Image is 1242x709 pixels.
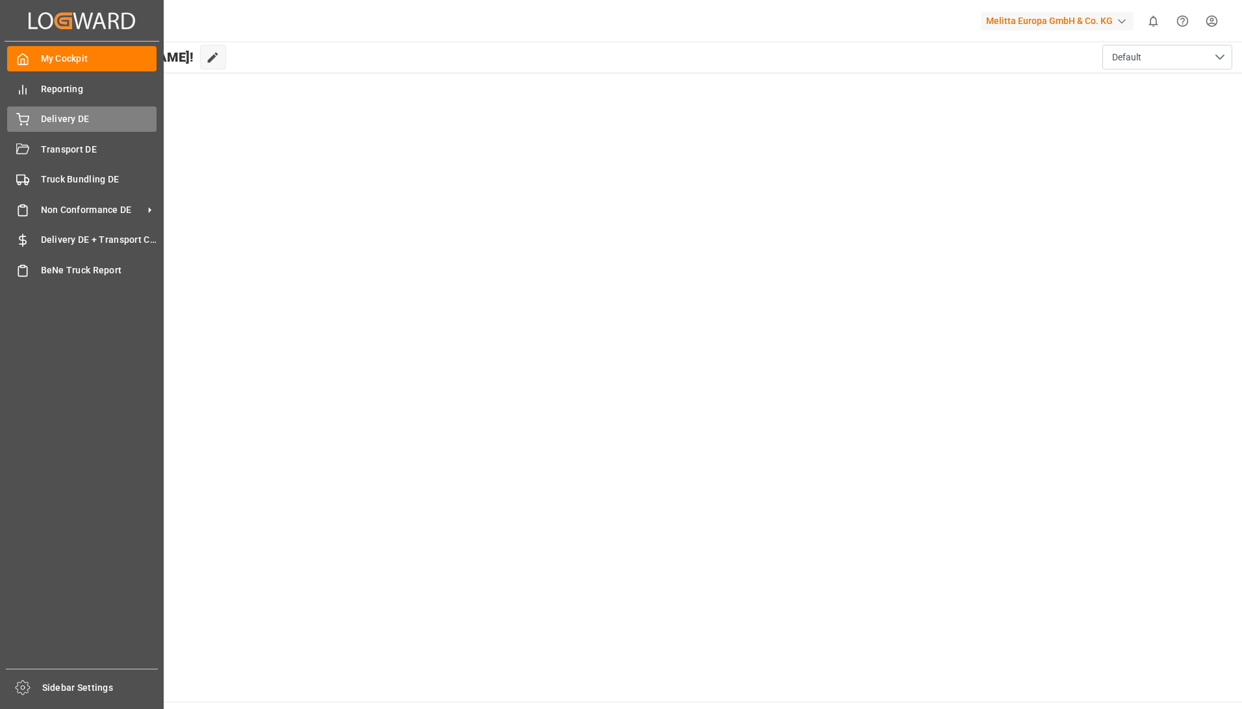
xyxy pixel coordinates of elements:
[54,45,194,69] span: Hello [PERSON_NAME]!
[41,143,157,156] span: Transport DE
[42,681,158,695] span: Sidebar Settings
[1139,6,1168,36] button: show 0 new notifications
[7,46,157,71] a: My Cockpit
[1168,6,1197,36] button: Help Center
[7,167,157,192] a: Truck Bundling DE
[7,257,157,282] a: BeNe Truck Report
[41,82,157,96] span: Reporting
[41,233,157,247] span: Delivery DE + Transport Cost
[7,227,157,253] a: Delivery DE + Transport Cost
[41,203,144,217] span: Non Conformance DE
[41,112,157,126] span: Delivery DE
[7,106,157,132] a: Delivery DE
[981,12,1134,31] div: Melitta Europa GmbH & Co. KG
[1102,45,1232,69] button: open menu
[7,136,157,162] a: Transport DE
[7,76,157,101] a: Reporting
[41,52,157,66] span: My Cockpit
[41,264,157,277] span: BeNe Truck Report
[1112,51,1141,64] span: Default
[41,173,157,186] span: Truck Bundling DE
[981,8,1139,33] button: Melitta Europa GmbH & Co. KG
